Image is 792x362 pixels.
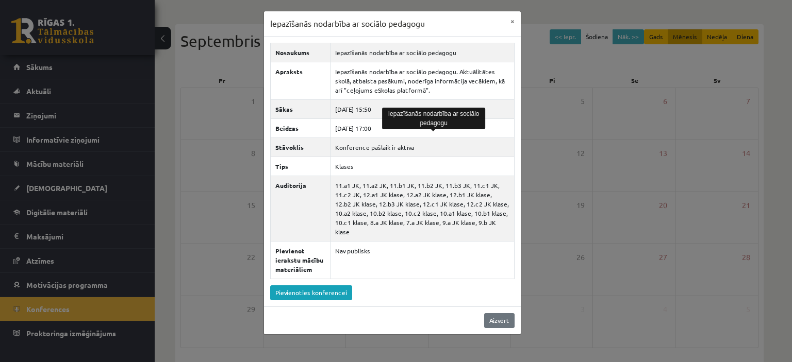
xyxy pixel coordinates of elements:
[330,62,514,99] td: Iepazīšanās nodarbība ar sociālo pedagogu. Aktuālitātes skolā, atbalsta pasākumi, noderīga inform...
[270,18,425,30] h3: Iepazīšanās nodarbība ar sociālo pedagogu
[330,176,514,241] td: 11.a1 JK, 11.a2 JK, 11.b1 JK, 11.b2 JK, 11.b3 JK, 11.c1 JK, 11.c2 JK, 12.a1 JK klase, 12.a2 JK kl...
[270,285,352,300] a: Pievienoties konferencei
[382,108,485,129] div: Iepazīšanās nodarbība ar sociālo pedagogu
[270,176,330,241] th: Auditorija
[270,241,330,279] th: Pievienot ierakstu mācību materiāliem
[330,118,514,137] td: [DATE] 17:00
[330,137,514,157] td: Konference pašlaik ir aktīva
[504,11,521,31] button: ×
[330,241,514,279] td: Nav publisks
[484,313,515,328] a: Aizvērt
[270,137,330,157] th: Stāvoklis
[330,157,514,176] td: Klases
[270,99,330,118] th: Sākas
[270,118,330,137] th: Beidzas
[330,43,514,62] td: Iepazīšanās nodarbība ar sociālo pedagogu
[270,43,330,62] th: Nosaukums
[330,99,514,118] td: [DATE] 15:50
[270,62,330,99] th: Apraksts
[270,157,330,176] th: Tips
